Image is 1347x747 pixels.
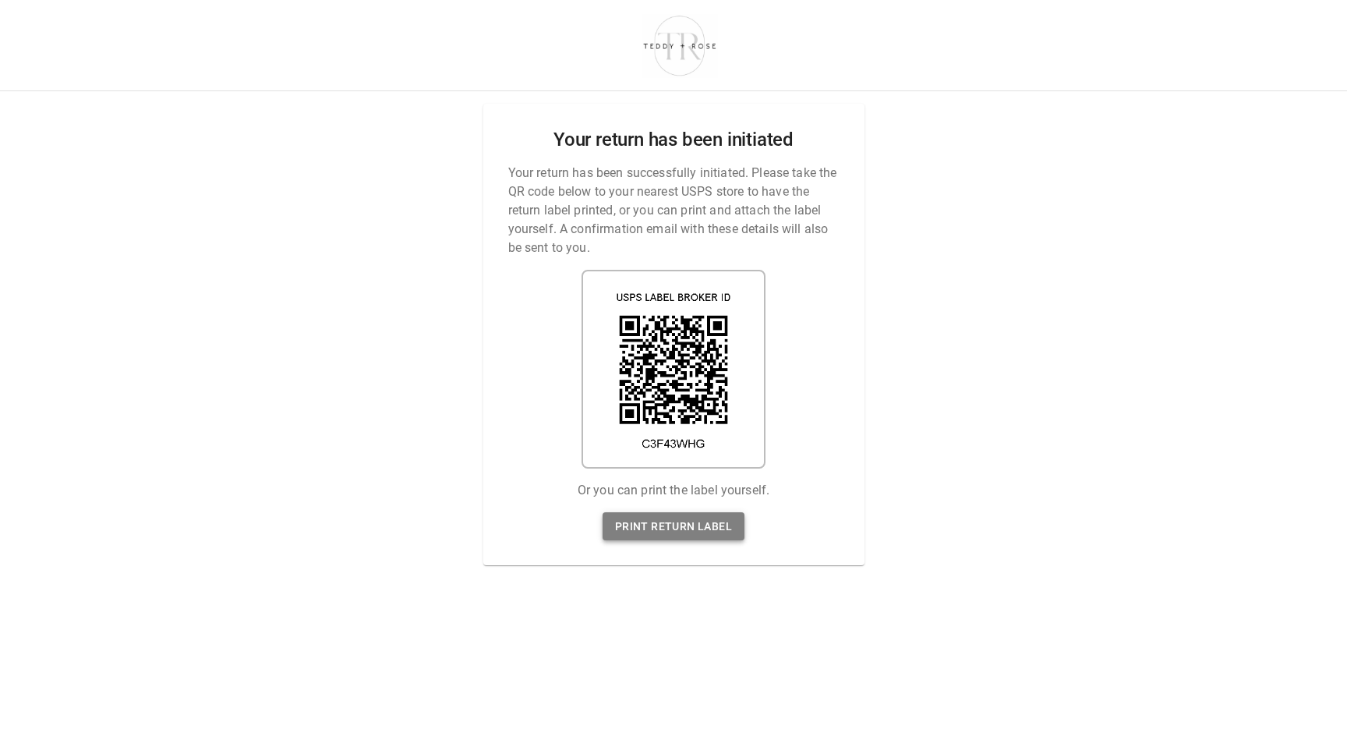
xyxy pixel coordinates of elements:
[508,164,840,257] p: Your return has been successfully initiated. Please take the QR code below to your nearest USPS s...
[553,129,794,151] h2: Your return has been initiated
[578,481,769,500] p: Or you can print the label yourself.
[603,512,744,541] a: Print return label
[636,12,724,79] img: shop-teddyrose.myshopify.com-d93983e8-e25b-478f-b32e-9430bef33fdd
[582,270,765,469] img: shipping label qr code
